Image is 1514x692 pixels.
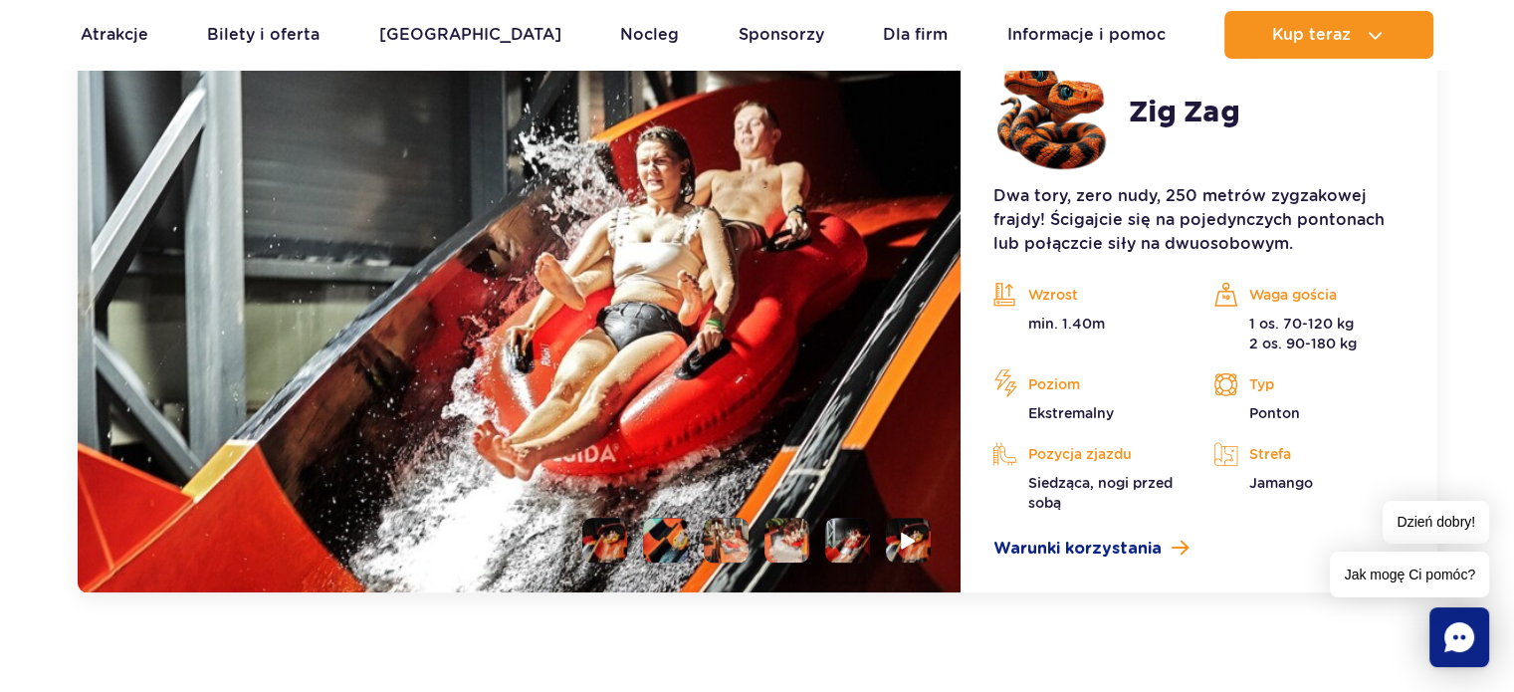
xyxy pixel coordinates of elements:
a: Warunki korzystania [992,537,1405,561]
a: Sponsorzy [739,11,824,59]
p: Typ [1213,369,1405,399]
p: Waga gościa [1213,280,1405,310]
p: Poziom [992,369,1184,399]
a: Bilety i oferta [207,11,320,59]
span: Dzień dobry! [1383,501,1489,544]
p: Dwa tory, zero nudy, 250 metrów zygzakowej frajdy! Ścigajcie się na pojedynczych pontonach lub po... [992,184,1405,256]
p: Strefa [1213,439,1405,469]
p: Wzrost [992,280,1184,310]
a: Atrakcje [81,11,148,59]
p: Jamango [1213,473,1405,493]
p: 1 os. 70-120 kg 2 os. 90-180 kg [1213,314,1405,353]
span: Kup teraz [1272,26,1351,44]
a: Nocleg [620,11,679,59]
div: Chat [1429,607,1489,667]
span: Warunki korzystania [992,537,1161,561]
p: Ekstremalny [992,403,1184,423]
span: Jak mogę Ci pomóc? [1330,552,1489,597]
a: Dla firm [883,11,948,59]
p: min. 1.40m [992,314,1184,334]
p: Siedząca, nogi przed sobą [992,473,1184,513]
p: Pozycja zjazdu [992,439,1184,469]
a: [GEOGRAPHIC_DATA] [379,11,561,59]
a: Informacje i pomoc [1007,11,1166,59]
p: Ponton [1213,403,1405,423]
h2: Zig Zag [1128,95,1239,130]
img: 683e9d18e24cb188547945.png [992,53,1112,172]
button: Kup teraz [1224,11,1433,59]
